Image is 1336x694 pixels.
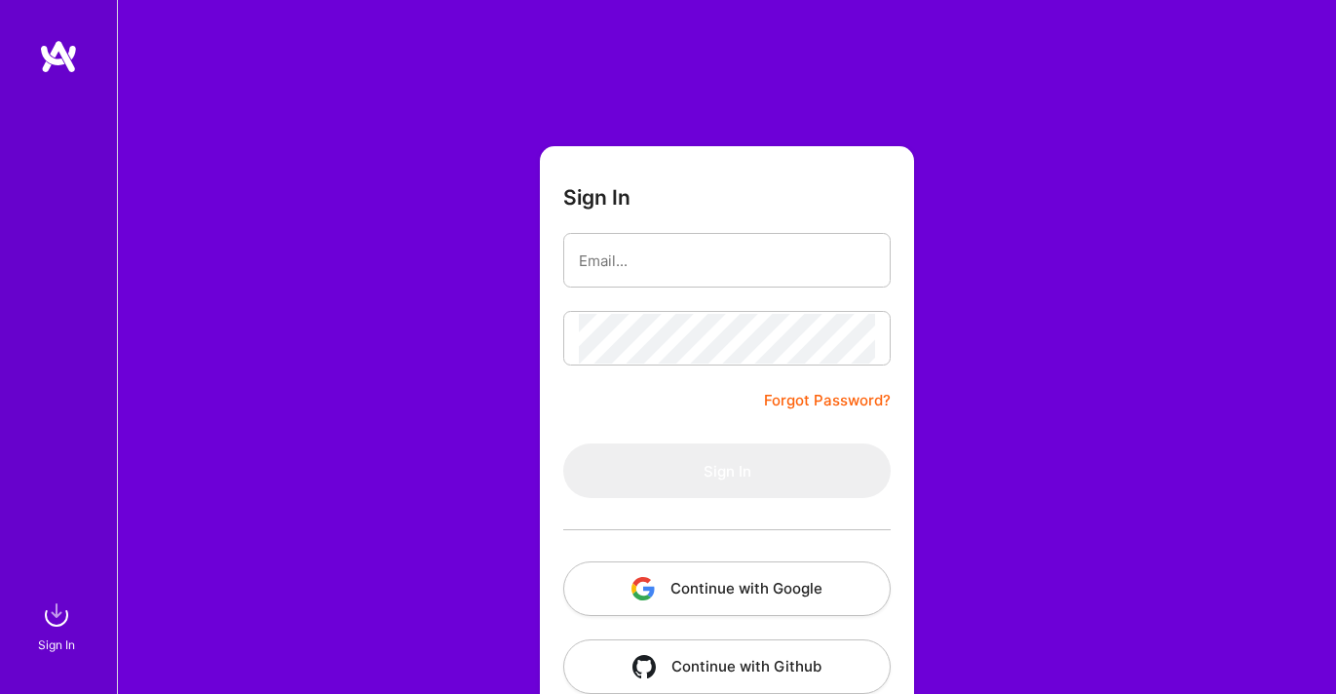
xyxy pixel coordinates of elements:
[563,443,891,498] button: Sign In
[764,389,891,412] a: Forgot Password?
[39,39,78,74] img: logo
[631,577,655,600] img: icon
[41,596,76,655] a: sign inSign In
[579,236,875,286] input: Email...
[37,596,76,635] img: sign in
[38,635,75,655] div: Sign In
[563,639,891,694] button: Continue with Github
[563,561,891,616] button: Continue with Google
[563,185,630,210] h3: Sign In
[632,655,656,678] img: icon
